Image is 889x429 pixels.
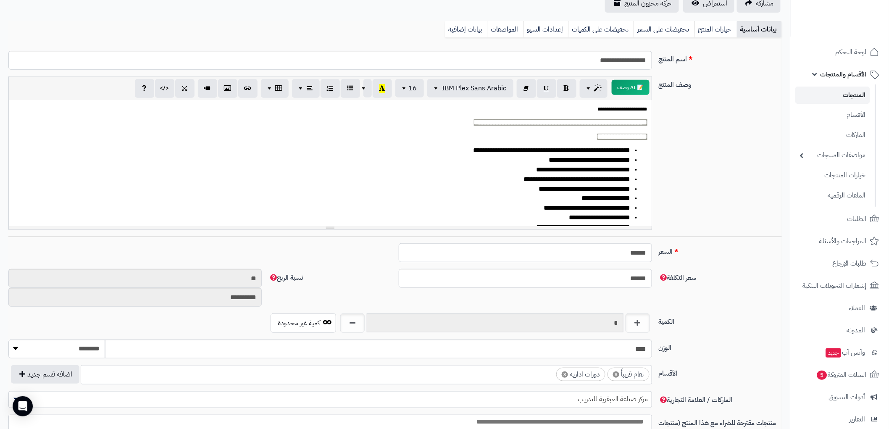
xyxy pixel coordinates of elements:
span: لوحة التحكم [836,46,867,58]
label: السعر [655,243,786,257]
a: السلات المتروكة5 [796,365,884,385]
span: سعر التكلفة [659,273,697,283]
span: إشعارات التحويلات البنكية [803,280,867,292]
span: مركز صناعة العبقرية للتدريب [9,393,652,405]
span: وآتس آب [825,347,865,358]
span: السلات المتروكة [816,369,867,381]
li: تقام قريباً [608,368,650,382]
img: logo-2.png [832,17,881,35]
span: × [562,371,568,378]
a: العملاء [796,298,884,318]
a: وآتس آبجديد [796,342,884,363]
a: المواصفات [487,21,523,38]
a: الطلبات [796,209,884,229]
span: أدوات التسويق [829,391,865,403]
label: وصف المنتج [655,76,786,90]
li: دورات ادارية [556,368,605,382]
span: × [613,371,619,378]
span: التقارير [850,413,865,425]
button: IBM Plex Sans Arabic [427,79,513,97]
a: خيارات المنتج [694,21,737,38]
span: نسبة الربح [268,273,303,283]
a: خيارات المنتجات [796,166,870,184]
a: الأقسام [796,106,870,124]
a: تخفيضات على السعر [634,21,694,38]
span: IBM Plex Sans Arabic [442,83,507,93]
label: الأقسام [655,365,786,379]
span: الأقسام والمنتجات [821,68,867,80]
button: اضافة قسم جديد [11,365,79,384]
span: 16 [409,83,417,93]
label: الوزن [655,340,786,353]
label: الكمية [655,313,786,327]
span: الماركات / العلامة التجارية [659,395,733,405]
span: 5 [817,370,827,380]
a: الملفات الرقمية [796,187,870,205]
span: الطلبات [847,213,867,225]
a: بيانات إضافية [445,21,487,38]
span: مركز صناعة العبقرية للتدريب [8,391,652,408]
a: إعدادات السيو [523,21,568,38]
a: بيانات أساسية [737,21,782,38]
span: العملاء [849,302,865,314]
span: جديد [826,348,842,358]
span: المراجعات والأسئلة [819,235,867,247]
a: تخفيضات على الكميات [568,21,634,38]
a: مواصفات المنتجات [796,146,870,164]
label: اسم المنتج [655,51,786,64]
a: لوحة التحكم [796,42,884,62]
a: أدوات التسويق [796,387,884,407]
a: إشعارات التحويلات البنكية [796,276,884,296]
button: 📝 AI وصف [612,80,650,95]
button: 16 [395,79,424,97]
a: المراجعات والأسئلة [796,231,884,251]
a: طلبات الإرجاع [796,253,884,274]
a: المنتجات [796,87,870,104]
a: المدونة [796,320,884,340]
span: المدونة [847,324,865,336]
span: طلبات الإرجاع [833,258,867,269]
div: Open Intercom Messenger [13,396,33,416]
a: الماركات [796,126,870,144]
